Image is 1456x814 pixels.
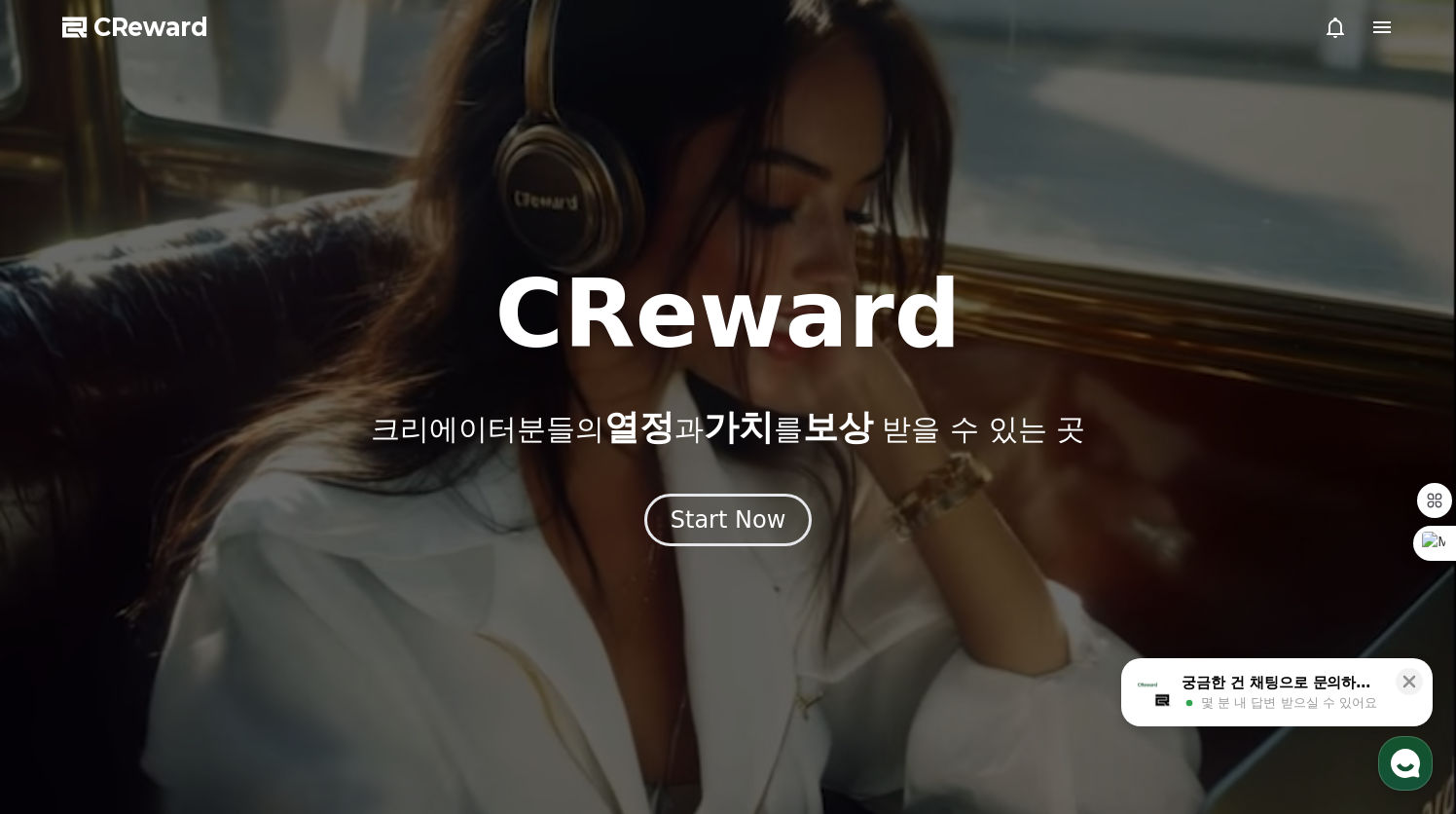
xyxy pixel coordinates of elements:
span: 홈 [61,647,73,662]
button: Start Now [644,494,813,546]
a: CReward [62,12,208,43]
span: CReward [93,12,208,43]
span: 보상 [803,407,873,447]
span: 열정 [604,407,674,447]
a: 대화 [128,617,251,666]
h1: CReward [494,268,961,361]
a: 홈 [6,617,128,666]
div: Start Now [671,504,786,536]
span: 설정 [301,647,324,662]
a: Start Now [644,513,813,532]
p: 크리에이터분들의 과 를 받을 수 있는 곳 [371,408,1085,447]
span: 가치 [704,407,774,447]
span: 대화 [178,647,201,663]
a: 설정 [251,617,374,666]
